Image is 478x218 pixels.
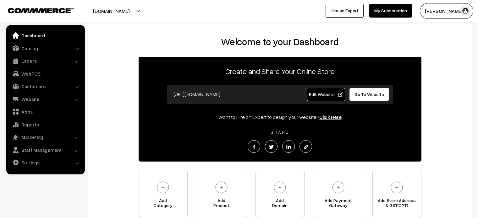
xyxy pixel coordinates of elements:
[373,198,421,210] span: Add Store Address & GST(OPT)
[197,171,246,218] a: AddProduct
[349,88,390,101] a: Go To Website
[369,4,412,18] a: My Subscription
[8,68,83,79] a: WebPOS
[256,198,304,210] span: Add Domain
[213,179,230,196] img: plus.svg
[94,36,465,47] h2: Welcome to your Dashboard
[139,66,421,77] p: Create and Share Your Online Store
[139,198,187,210] span: Add Category
[326,4,364,18] a: Hire an Expert
[267,129,292,135] span: SHARE
[8,106,83,117] a: Apps
[330,179,347,196] img: plus.svg
[420,3,473,19] button: [PERSON_NAME]
[314,171,363,218] a: Add PaymentGateway
[8,131,83,143] a: Marketing
[197,198,246,210] span: Add Product
[8,43,83,54] a: Catalog
[309,92,343,97] span: Edit Website
[8,157,83,168] a: Settings
[307,88,345,101] a: Edit Website
[8,119,83,130] a: Reports
[461,6,470,16] img: user
[154,179,172,196] img: plus.svg
[71,3,151,19] button: [DOMAIN_NAME]
[8,6,63,14] a: COMMMERCE
[255,171,305,218] a: AddDomain
[354,92,384,97] span: Go To Website
[372,171,421,218] a: Add Store Address& GST(OPT)
[314,198,363,210] span: Add Payment Gateway
[8,30,83,41] a: Dashboard
[139,113,421,121] div: Want to Hire an Expert to design your website?
[8,93,83,105] a: Website
[8,144,83,156] a: Staff Management
[8,8,74,13] img: COMMMERCE
[139,171,188,218] a: AddCategory
[388,179,405,196] img: plus.svg
[319,114,342,120] a: Click Here
[8,81,83,92] a: Customers
[8,55,83,66] a: Orders
[271,179,288,196] img: plus.svg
